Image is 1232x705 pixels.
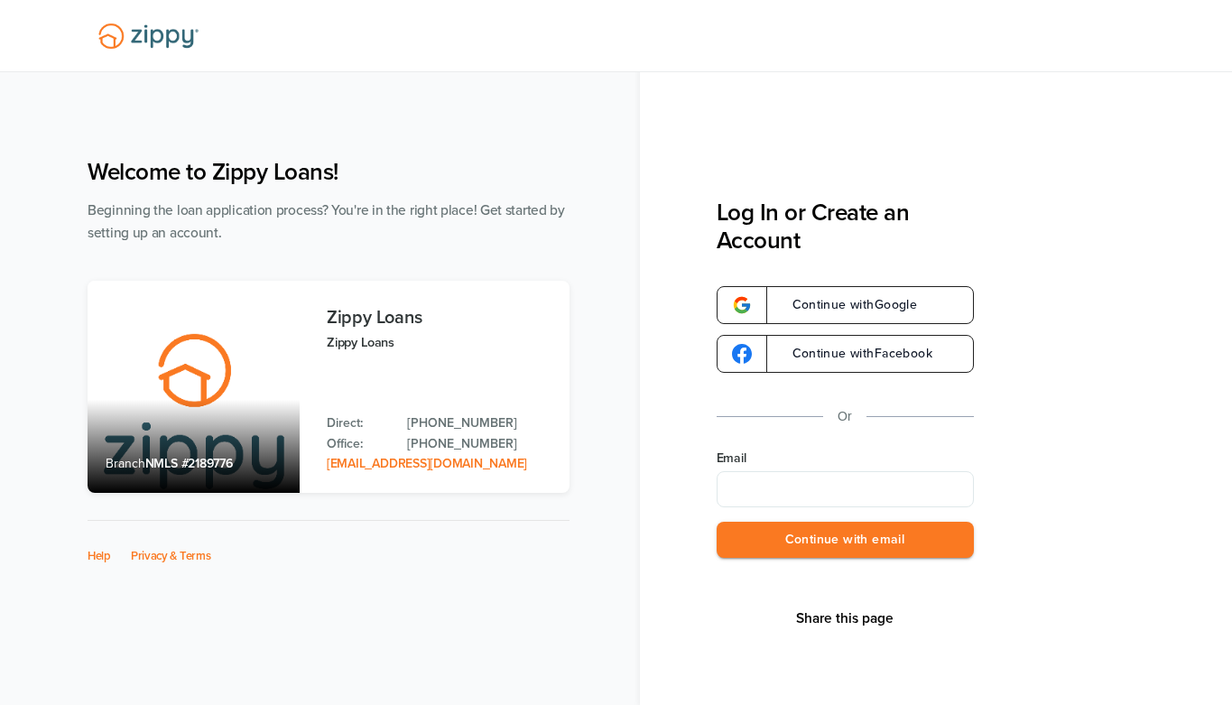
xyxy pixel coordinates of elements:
[407,413,551,433] a: Direct Phone: 512-975-2947
[327,332,551,353] p: Zippy Loans
[774,299,918,311] span: Continue with Google
[717,450,974,468] label: Email
[717,286,974,324] a: google-logoContinue withGoogle
[717,471,974,507] input: Email Address
[838,405,852,428] p: Or
[791,609,899,627] button: Share This Page
[145,456,233,471] span: NMLS #2189776
[717,199,974,255] h3: Log In or Create an Account
[732,295,752,315] img: google-logo
[88,549,111,563] a: Help
[88,202,565,241] span: Beginning the loan application process? You're in the right place! Get started by setting up an a...
[327,413,389,433] p: Direct:
[327,308,551,328] h3: Zippy Loans
[774,348,932,360] span: Continue with Facebook
[717,335,974,373] a: google-logoContinue withFacebook
[327,434,389,454] p: Office:
[131,549,211,563] a: Privacy & Terms
[717,522,974,559] button: Continue with email
[106,456,145,471] span: Branch
[327,456,527,471] a: Email Address: zippyguide@zippymh.com
[407,434,551,454] a: Office Phone: 512-975-2947
[732,344,752,364] img: google-logo
[88,15,209,57] img: Lender Logo
[88,158,570,186] h1: Welcome to Zippy Loans!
